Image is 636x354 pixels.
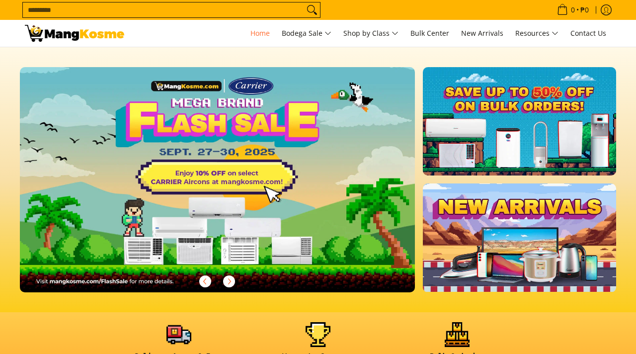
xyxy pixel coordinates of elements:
span: Contact Us [570,28,606,38]
img: Mang Kosme: Your Home Appliances Warehouse Sale Partner! [25,25,124,42]
img: BULK.webp [423,67,616,176]
a: Home [245,20,275,47]
button: Previous [194,270,216,292]
img: 092325 mk eom flash sale 1510x861 no dti [20,67,415,292]
a: Bodega Sale [277,20,336,47]
img: NEW_ARRIVAL.webp [423,183,616,292]
span: Shop by Class [343,27,398,40]
span: New Arrivals [461,28,503,38]
span: Bodega Sale [282,27,331,40]
a: Contact Us [565,20,611,47]
a: Shop by Class [338,20,403,47]
span: • [554,4,592,15]
a: New Arrivals [456,20,508,47]
span: Bulk Center [410,28,449,38]
nav: Main Menu [134,20,611,47]
button: Search [304,2,320,17]
span: 0 [569,6,576,13]
span: Resources [515,27,558,40]
span: Home [250,28,270,38]
button: Next [218,270,240,292]
a: Bulk Center [405,20,454,47]
a: Resources [510,20,563,47]
span: ₱0 [579,6,590,13]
